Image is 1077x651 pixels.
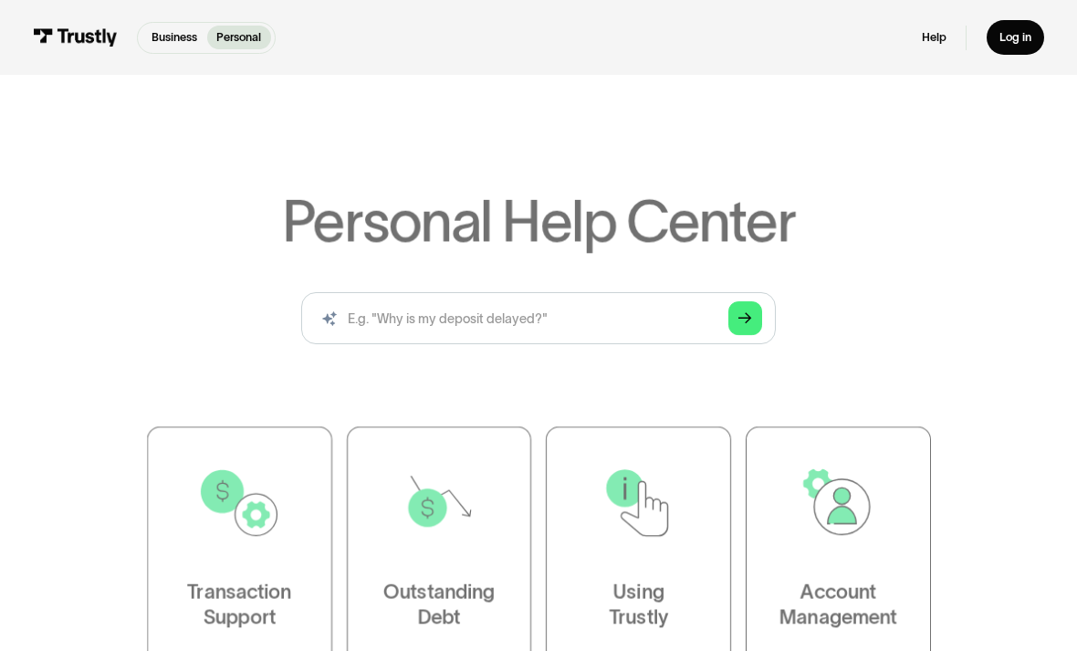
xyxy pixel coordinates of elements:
[207,26,271,49] a: Personal
[609,578,667,630] div: Using Trustly
[282,193,795,250] h1: Personal Help Center
[383,578,495,630] div: Outstanding Debt
[301,292,776,344] form: Search
[301,292,776,344] input: search
[152,29,197,47] p: Business
[779,578,896,630] div: Account Management
[987,20,1045,55] a: Log in
[999,30,1031,45] div: Log in
[216,29,261,47] p: Personal
[187,578,291,630] div: Transaction Support
[33,28,118,47] img: Trustly Logo
[922,30,946,45] a: Help
[141,26,206,49] a: Business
